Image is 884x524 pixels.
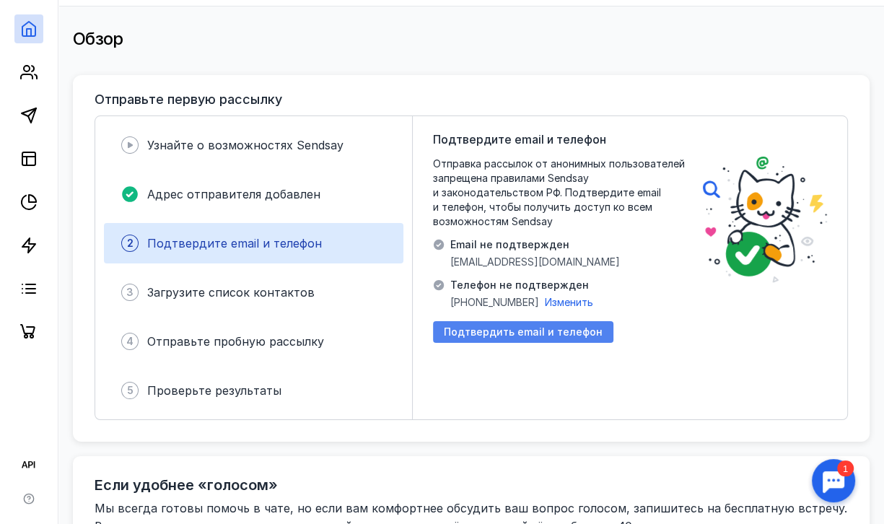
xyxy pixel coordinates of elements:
span: Загрузите список контактов [147,285,315,300]
h2: Если удобнее «голосом» [95,476,278,494]
span: Изменить [545,296,593,308]
span: 2 [127,236,134,250]
span: Адрес отправителя добавлен [147,187,320,201]
button: Подтвердить email и телефон [433,321,613,343]
span: Email не подтвержден [450,237,620,252]
img: poster [703,157,827,283]
span: 3 [126,285,134,300]
div: 1 [32,9,49,25]
span: Отправка рассылок от анонимных пользователей запрещена правилами Sendsay и законодательством РФ. ... [433,157,688,229]
span: Обзор [73,28,123,49]
span: [PHONE_NUMBER] [450,295,539,310]
span: 5 [127,383,134,398]
span: Телефон не подтвержден [450,278,593,292]
span: Подтвердите email и телефон [147,236,322,250]
span: Подтвердите email и телефон [433,131,606,148]
span: 4 [126,334,134,349]
span: Проверьте результаты [147,383,281,398]
span: [EMAIL_ADDRESS][DOMAIN_NAME] [450,255,620,269]
span: Узнайте о возможностях Sendsay [147,138,343,152]
span: Подтвердить email и телефон [444,326,603,339]
span: Отправьте пробную рассылку [147,334,324,349]
h3: Отправьте первую рассылку [95,92,282,107]
button: Изменить [545,295,593,310]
